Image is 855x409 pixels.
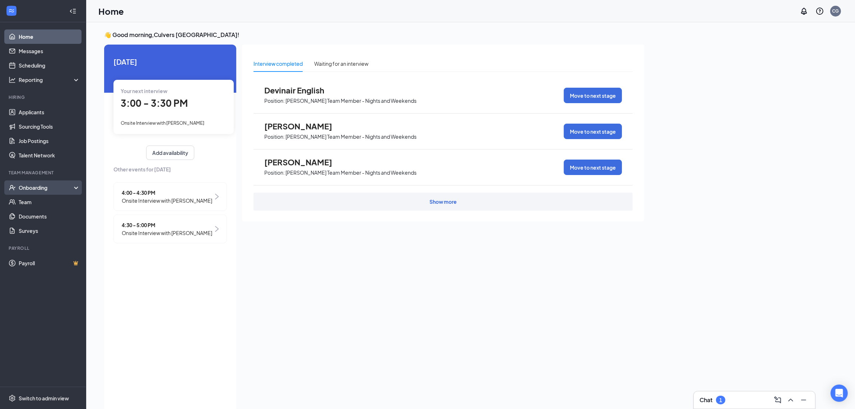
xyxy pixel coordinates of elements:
button: ChevronUp [785,394,796,406]
div: Waiting for an interview [314,60,368,68]
a: Surveys [19,224,80,238]
a: Home [19,29,80,44]
a: PayrollCrown [19,256,80,270]
svg: Collapse [69,8,76,15]
a: Applicants [19,105,80,119]
span: Onsite Interview with [PERSON_NAME] [122,229,212,237]
div: Onboarding [19,184,74,191]
svg: QuestionInfo [815,7,824,15]
a: Documents [19,209,80,224]
a: Talent Network [19,148,80,162]
button: ComposeMessage [772,394,784,406]
div: Team Management [9,170,79,176]
button: Move to next stage [564,160,622,175]
svg: ComposeMessage [773,396,782,404]
p: Position: [264,169,285,176]
span: 3:00 - 3:30 PM [121,97,188,109]
a: Messages [19,44,80,58]
h1: Home [98,5,124,17]
span: [PERSON_NAME] [264,121,343,131]
a: Scheduling [19,58,80,73]
p: [PERSON_NAME] Team Member - Nights and Weekends [285,133,417,140]
svg: UserCheck [9,184,16,191]
svg: WorkstreamLogo [8,7,15,14]
a: Team [19,195,80,209]
p: [PERSON_NAME] Team Member - Nights and Weekends [285,169,417,176]
span: 4:00 - 4:30 PM [122,189,212,197]
button: Add availability [146,146,194,160]
span: Your next interview [121,88,167,94]
h3: Chat [700,396,712,404]
span: Other events for [DATE] [113,165,227,173]
svg: Settings [9,395,16,402]
p: Position: [264,97,285,104]
span: Devinair English [264,86,343,95]
a: Sourcing Tools [19,119,80,134]
div: Show more [429,198,457,205]
button: Move to next stage [564,124,622,139]
span: Onsite Interview with [PERSON_NAME] [122,197,212,204]
svg: Notifications [800,7,808,15]
span: [DATE] [113,56,227,67]
div: Switch to admin view [19,395,69,402]
svg: ChevronUp [786,396,795,404]
button: Move to next stage [564,88,622,103]
span: 4:30 - 5:00 PM [122,221,212,229]
p: Position: [264,133,285,140]
a: Job Postings [19,134,80,148]
span: [PERSON_NAME] [264,157,343,167]
span: Onsite Interview with [PERSON_NAME] [121,120,204,126]
div: Hiring [9,94,79,100]
div: Open Intercom Messenger [831,385,848,402]
div: Reporting [19,76,80,83]
div: Payroll [9,245,79,251]
svg: Minimize [799,396,808,404]
svg: Analysis [9,76,16,83]
div: 1 [719,397,722,403]
div: Interview completed [254,60,303,68]
button: Minimize [798,394,809,406]
div: CG [832,8,839,14]
h3: 👋 Good morning, Culvers [GEOGRAPHIC_DATA] ! [104,31,644,39]
p: [PERSON_NAME] Team Member - Nights and Weekends [285,97,417,104]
